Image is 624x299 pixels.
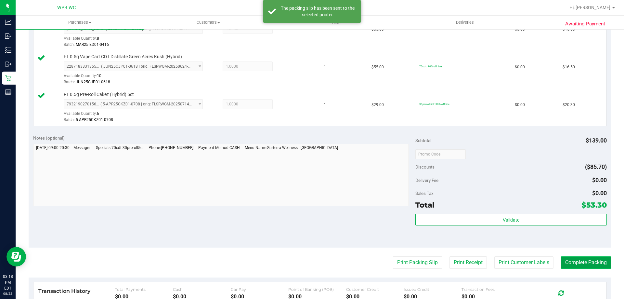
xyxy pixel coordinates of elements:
span: ($85.70) [585,163,607,170]
inline-svg: Analytics [5,19,11,25]
a: Deliveries [401,16,529,29]
inline-svg: Reports [5,89,11,95]
span: Delivery Fee [415,178,438,183]
p: 03:18 PM EDT [3,274,13,291]
span: Batch: [64,117,75,122]
span: Batch: [64,80,75,84]
span: FT 0.5g Vape Cart CDT Distillate Green Acres Kush (Hybrid) [64,54,182,60]
p: 08/22 [3,291,13,296]
span: 1 [324,64,326,70]
span: $55.00 [371,64,384,70]
span: Validate [503,217,519,223]
div: Customer Credit [346,287,404,292]
div: The packing slip has been sent to the selected printer. [279,5,356,18]
span: MAR25IED01-0416 [76,42,109,47]
span: $139.00 [586,137,607,144]
button: Print Packing Slip [393,256,442,269]
span: Sales Tax [415,191,434,196]
button: Complete Packing [561,256,611,269]
div: Available Quantity: [64,71,210,84]
button: Print Customer Labels [494,256,553,269]
span: $29.00 [371,102,384,108]
span: 8 [97,36,99,41]
span: WPB WC [57,5,76,10]
span: $20.30 [563,102,575,108]
inline-svg: Outbound [5,61,11,67]
a: Customers [144,16,272,29]
div: CanPay [231,287,289,292]
div: Point of Banking (POB) [288,287,346,292]
div: Cash [173,287,231,292]
div: Available Quantity: [64,34,210,47]
iframe: Resource center [6,247,26,266]
input: Promo Code [415,149,466,159]
span: $16.50 [563,64,575,70]
div: Available Quantity: [64,109,210,122]
span: $0.00 [592,190,607,197]
button: Validate [415,214,606,225]
span: $0.00 [515,102,525,108]
span: 30preroll5ct: 30% off line [419,102,449,106]
span: FT 0.5g Pre-Roll Cakez (Hybrid) 5ct [64,91,134,98]
span: $53.30 [581,200,607,210]
span: Deliveries [447,20,483,25]
a: Purchases [16,16,144,29]
span: $0.00 [515,64,525,70]
span: Discounts [415,161,435,173]
span: 5-APR25CKZ01-0708 [76,117,113,122]
button: Print Receipt [449,256,487,269]
span: Purchases [16,20,144,25]
span: $0.00 [592,177,607,183]
span: Notes (optional) [33,135,65,141]
span: Batch: [64,42,75,47]
inline-svg: Inbound [5,33,11,39]
inline-svg: Inventory [5,47,11,53]
div: Transaction Fees [461,287,519,292]
span: Subtotal [415,138,431,143]
div: Total Payments [115,287,173,292]
div: Issued Credit [404,287,461,292]
span: Awaiting Payment [565,20,605,28]
span: Total [415,200,435,210]
span: Customers [144,20,272,25]
span: 6 [97,111,99,116]
span: JUN25CJP01-0618 [76,80,110,84]
span: 1 [324,102,326,108]
span: Hi, [PERSON_NAME]! [569,5,612,10]
inline-svg: Retail [5,75,11,81]
span: 10 [97,74,101,78]
span: 70cdt: 70% off line [419,65,442,68]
